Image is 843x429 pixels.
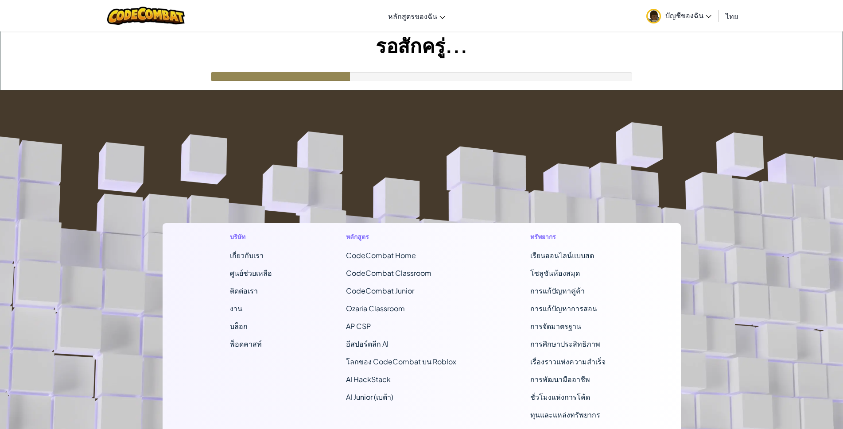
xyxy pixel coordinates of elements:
[346,375,391,384] a: AI HackStack
[530,268,580,278] a: โซลูชันห้องสมุด
[346,321,371,331] a: AP CSP
[346,304,405,313] a: Ozaria Classroom
[230,286,258,295] span: ติดต่อเรา
[530,410,600,419] a: ทุนและแหล่งทรัพยากร
[230,304,242,313] a: งาน
[230,251,264,260] a: เกี่ยวกับเรา
[721,4,742,28] a: ไทย
[530,392,590,402] a: ชั่วโมงแห่งการโค้ด
[346,268,431,278] a: CodeCombat Classroom
[530,232,613,241] h1: ทรัพยากร
[530,304,597,313] a: การแก้ปัญหาการสอน
[346,232,456,241] h1: หลักสูตร
[384,4,450,28] a: หลักสูตรของฉัน
[230,339,262,348] a: พ็อดคาสท์
[530,321,581,331] a: การจัดมาตรฐาน
[530,375,590,384] a: การพัฒนามืออาชีพ
[346,251,416,260] span: CodeCombat Home
[388,12,437,21] span: หลักสูตรของฉัน
[642,2,716,30] a: บัญชีของฉัน
[726,12,738,21] span: ไทย
[346,286,414,295] a: CodeCombat Junior
[107,7,185,25] img: CodeCombat logo
[0,31,843,59] h1: รอสักครู่...
[530,251,594,260] a: เรียนออนไลน์แบบสด
[646,9,661,23] img: avatar
[346,339,388,348] a: อีสปอร์ตลีก AI
[665,11,711,20] span: บัญชีของฉัน
[230,268,272,278] a: ศูนย์ช่วยเหลือ
[530,357,606,366] a: เรื่องราวแห่งความสำเร็จ
[346,357,456,366] a: โลกของ CodeCombat บน Roblox
[346,392,393,402] a: AI Junior (เบต้า)
[230,232,272,241] h1: บริษัท
[530,286,585,295] a: การแก้ปัญหาคู่ค้า
[230,321,248,331] a: บล็อก
[530,339,600,348] a: การศึกษาประสิทธิภาพ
